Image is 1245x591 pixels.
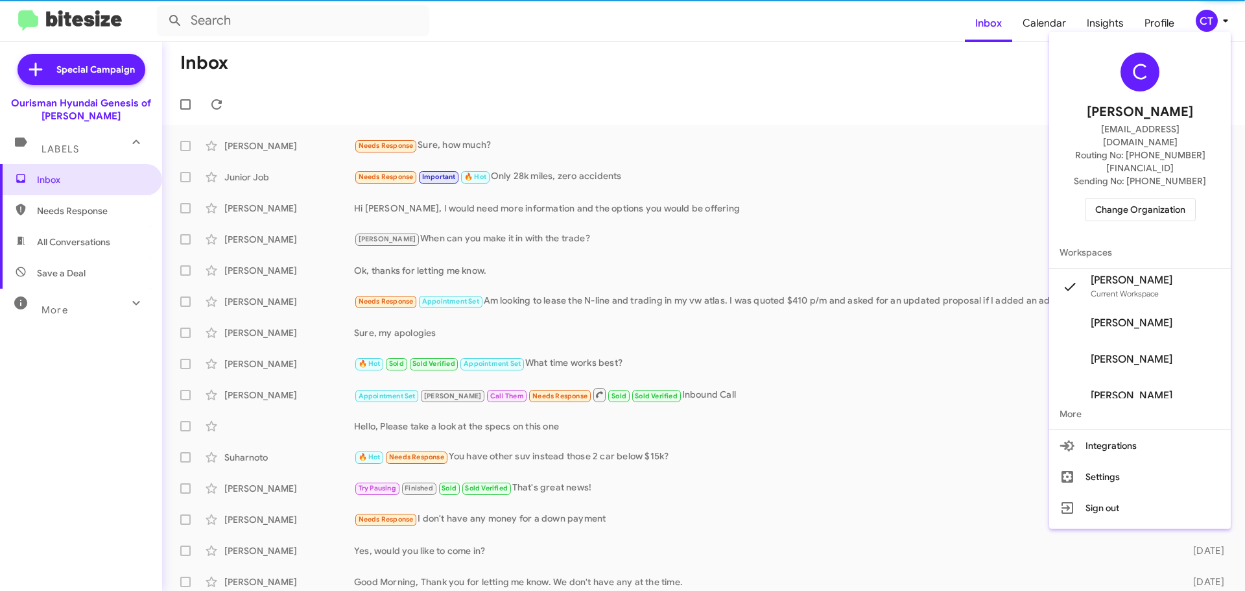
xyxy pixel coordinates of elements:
[1091,317,1172,330] span: [PERSON_NAME]
[1085,198,1196,221] button: Change Organization
[1091,289,1159,298] span: Current Workspace
[1049,430,1231,461] button: Integrations
[1049,461,1231,492] button: Settings
[1120,53,1159,91] div: C
[1091,274,1172,287] span: [PERSON_NAME]
[1049,237,1231,268] span: Workspaces
[1074,175,1206,187] span: Sending No: [PHONE_NUMBER]
[1065,149,1215,175] span: Routing No: [PHONE_NUMBER][FINANCIAL_ID]
[1065,123,1215,149] span: [EMAIL_ADDRESS][DOMAIN_NAME]
[1049,492,1231,524] button: Sign out
[1087,102,1193,123] span: [PERSON_NAME]
[1091,353,1172,366] span: [PERSON_NAME]
[1049,398,1231,429] span: More
[1095,199,1185,221] span: Change Organization
[1091,389,1172,402] span: [PERSON_NAME]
